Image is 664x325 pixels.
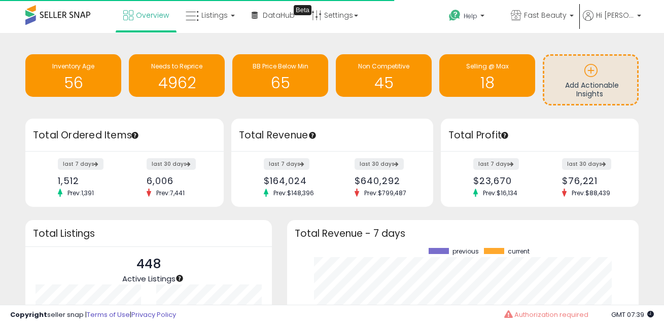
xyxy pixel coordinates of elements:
[473,175,532,186] div: $23,670
[264,175,324,186] div: $164,024
[52,62,94,70] span: Inventory Age
[151,62,202,70] span: Needs to Reprice
[341,75,427,91] h1: 45
[473,158,519,170] label: last 7 days
[358,62,409,70] span: Non Competitive
[122,273,176,284] span: Active Listings
[131,310,176,319] a: Privacy Policy
[308,131,317,140] div: Tooltip anchor
[30,75,116,91] h1: 56
[567,189,615,197] span: Prev: $88,439
[147,158,196,170] label: last 30 days
[253,62,308,70] span: BB Price Below Min
[134,75,220,91] h1: 4962
[448,128,632,142] h3: Total Profit
[122,255,176,274] p: 448
[478,189,522,197] span: Prev: $16,134
[25,54,121,97] a: Inventory Age 56
[355,175,415,186] div: $640,292
[10,310,47,319] strong: Copyright
[562,158,611,170] label: last 30 days
[87,310,130,319] a: Terms of Use
[239,128,426,142] h3: Total Revenue
[596,10,634,20] span: Hi [PERSON_NAME]
[129,54,225,97] a: Needs to Reprice 4962
[544,56,637,104] a: Add Actionable Insights
[130,131,139,140] div: Tooltip anchor
[294,5,311,15] div: Tooltip anchor
[264,158,309,170] label: last 7 days
[448,9,461,22] i: Get Help
[508,248,530,255] span: current
[136,10,169,20] span: Overview
[444,75,530,91] h1: 18
[583,10,641,33] a: Hi [PERSON_NAME]
[295,230,631,237] h3: Total Revenue - 7 days
[565,80,619,99] span: Add Actionable Insights
[33,128,216,142] h3: Total Ordered Items
[151,189,190,197] span: Prev: 7,441
[268,189,319,197] span: Prev: $148,396
[562,175,621,186] div: $76,221
[439,54,535,97] a: Selling @ Max 18
[466,62,509,70] span: Selling @ Max
[147,175,205,186] div: 6,006
[359,189,411,197] span: Prev: $799,487
[58,175,117,186] div: 1,512
[33,230,264,237] h3: Total Listings
[611,310,654,319] span: 2025-08-14 07:39 GMT
[263,10,295,20] span: DataHub
[58,158,103,170] label: last 7 days
[355,158,404,170] label: last 30 days
[464,12,477,20] span: Help
[500,131,509,140] div: Tooltip anchor
[62,189,99,197] span: Prev: 1,391
[175,274,184,283] div: Tooltip anchor
[10,310,176,320] div: seller snap | |
[237,75,323,91] h1: 65
[524,10,567,20] span: Fast Beauty
[232,54,328,97] a: BB Price Below Min 65
[336,54,432,97] a: Non Competitive 45
[441,2,502,33] a: Help
[452,248,479,255] span: previous
[201,10,228,20] span: Listings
